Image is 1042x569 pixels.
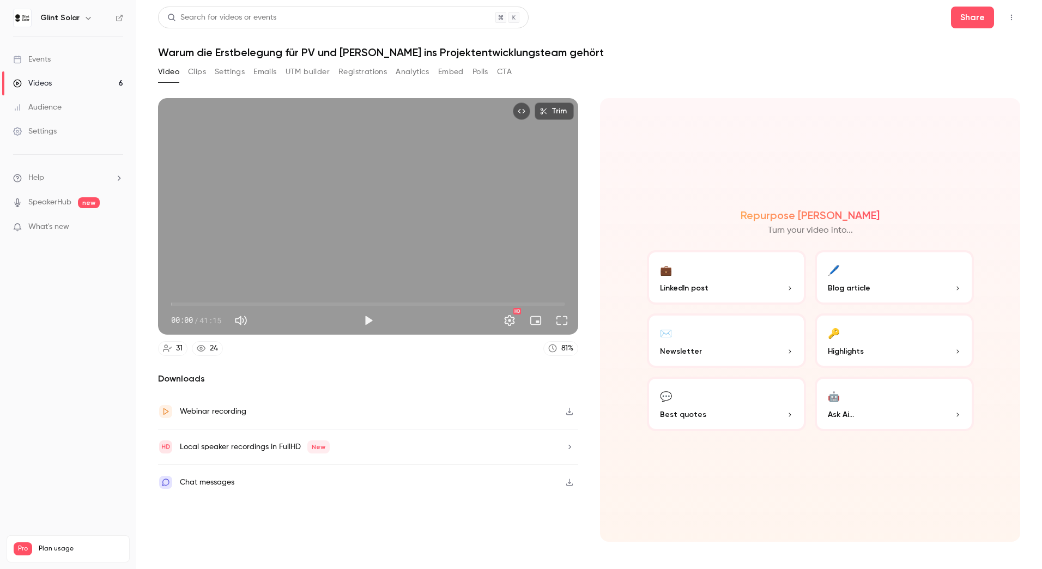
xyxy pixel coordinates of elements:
button: Analytics [396,63,429,81]
div: Videos [13,78,52,89]
button: Send a message… [187,353,204,370]
li: help-dropdown-opener [13,172,123,184]
div: Local speaker recordings in FullHD [180,440,330,453]
div: 💬 [660,388,672,404]
div: Audience [13,102,62,113]
button: 💬Best quotes [647,377,806,431]
div: ✉️ [660,324,672,341]
div: 81 % [561,343,573,354]
h2: Repurpose [PERSON_NAME] [741,209,880,222]
div: 🖊️ [828,261,840,278]
div: user says… [9,63,209,95]
button: Submit [174,155,196,177]
div: [PERSON_NAME] • [DATE] [17,262,103,269]
div: 24 [210,343,218,354]
button: Home [171,4,191,25]
div: Hey do you want to remove your slides from the studio? If so, could you please share your studio ... [9,204,179,259]
span: Help [28,172,44,184]
div: Operator says… [9,120,209,204]
button: 🖊️Blog article [815,250,974,305]
button: 💼LinkedIn post [647,250,806,305]
button: ✉️Newsletter [647,313,806,368]
a: 24 [192,341,223,356]
button: Emails [253,63,276,81]
span: / [194,314,198,326]
span: New [307,440,330,453]
button: Video [158,63,179,81]
p: Active [53,14,75,25]
span: LinkedIn post [660,282,708,294]
div: Get notified by email [22,139,196,152]
button: Mute [230,310,252,331]
img: Profile image for Salim [31,6,49,23]
a: 31 [158,341,187,356]
span: new [78,197,100,208]
span: 00:00 [171,314,193,326]
div: 00:00 [171,314,221,326]
span: Newsletter [660,346,702,357]
button: UTM builder [286,63,330,81]
div: Operator says… [9,95,209,120]
button: go back [7,4,28,25]
div: Webinar recording [180,405,246,418]
button: CTA [497,63,512,81]
button: Turn on miniplayer [525,310,547,331]
h1: Warum die Erstbelegung für PV und [PERSON_NAME] ins Projektentwicklungsteam gehört [158,46,1020,59]
div: Salim says… [9,204,209,283]
button: Trim [535,102,574,120]
div: Events [13,54,51,65]
h6: Glint Solar [40,13,80,23]
div: Settings [13,126,57,137]
button: Clips [188,63,206,81]
span: Plan usage [39,544,123,553]
input: Enter your email [22,155,174,177]
a: SpeakerHub [28,197,71,208]
div: Give the team a way to reach you: [17,102,150,113]
div: Search for videos or events [167,12,276,23]
div: Close [191,4,211,24]
button: Polls [472,63,488,81]
button: 🔑Highlights [815,313,974,368]
button: Gif picker [34,357,43,366]
button: Upload attachment [52,357,60,366]
h2: Downloads [158,372,578,385]
button: Full screen [551,310,573,331]
h1: [PERSON_NAME] [53,5,124,14]
div: unshare my slides [123,63,209,87]
button: Registrations [338,63,387,81]
img: Glint Solar [14,9,31,27]
span: Blog article [828,282,870,294]
div: Hey do you want to remove your slides from the studio? If so, could you please share your studio ... [17,210,170,253]
p: Turn your video into... [768,224,853,237]
button: 🤖Ask Ai... [815,377,974,431]
span: Pro [14,542,32,555]
div: unshare my slides [131,69,201,80]
div: 🔑 [828,324,840,341]
div: Give the team a way to reach you: [9,95,159,119]
span: 41:15 [199,314,221,326]
button: Play [358,310,379,331]
span: What's new [28,221,69,233]
button: Settings [215,63,245,81]
button: Embed [438,63,464,81]
div: 🤖 [828,388,840,404]
a: 81% [543,341,578,356]
div: Chat messages [180,476,234,489]
span: Best quotes [660,409,706,420]
button: Emoji picker [17,357,26,366]
button: Settings [499,310,520,331]
span: Ask Ai... [828,409,854,420]
div: HD [513,308,521,314]
div: 31 [176,343,183,354]
button: Embed video [513,102,530,120]
button: Share [951,7,994,28]
div: 💼 [660,261,672,278]
textarea: Message… [9,334,209,353]
button: Top Bar Actions [1003,9,1020,26]
span: Highlights [828,346,864,357]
